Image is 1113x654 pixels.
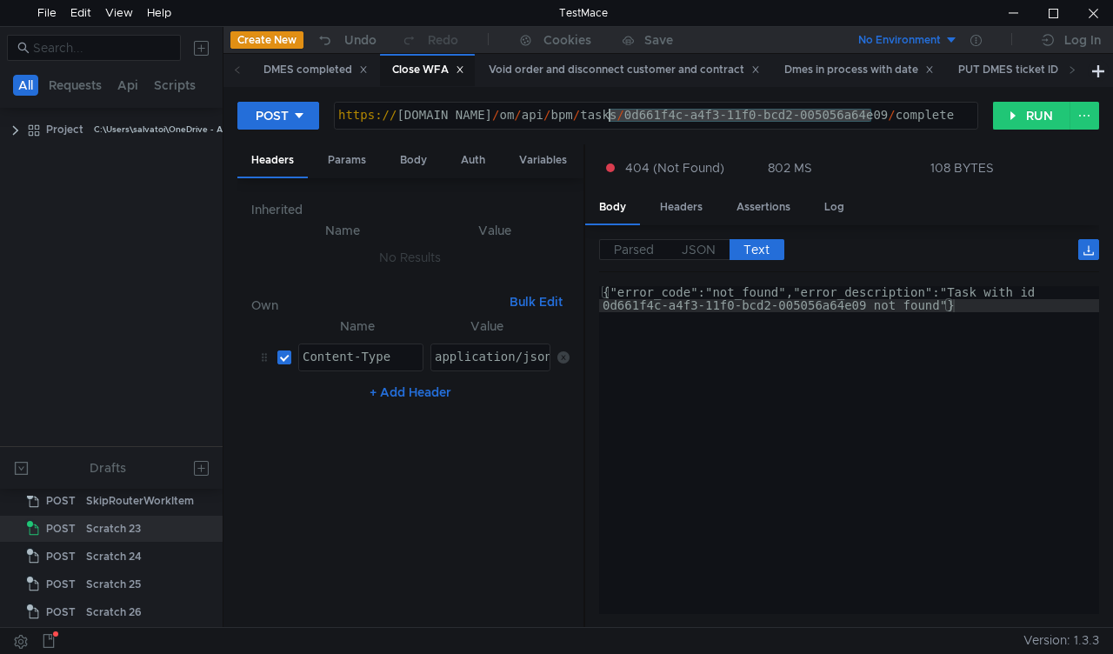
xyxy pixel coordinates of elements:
[543,30,591,50] div: Cookies
[1023,628,1099,653] span: Version: 1.3.3
[428,30,458,50] div: Redo
[291,316,423,337] th: Name
[784,61,934,79] div: Dmes in process with date
[379,250,441,265] nz-embed-empty: No Results
[420,220,570,241] th: Value
[46,571,76,597] span: POST
[993,102,1070,130] button: RUN
[46,544,76,570] span: POST
[43,75,107,96] button: Requests
[86,571,141,597] div: Scratch 25
[810,191,858,224] div: Log
[930,160,994,176] div: 108 BYTES
[46,488,76,514] span: POST
[958,61,1074,79] div: PUT DMES ticket ID
[314,144,380,177] div: Params
[858,32,941,49] div: No Environment
[682,242,716,257] span: JSON
[256,106,289,125] div: POST
[837,26,958,54] button: No Environment
[723,191,804,224] div: Assertions
[423,316,550,337] th: Value
[237,102,319,130] button: POST
[46,516,76,542] span: POST
[386,144,441,177] div: Body
[646,191,716,224] div: Headers
[112,75,143,96] button: Api
[13,75,38,96] button: All
[585,191,640,225] div: Body
[251,295,503,316] h6: Own
[625,158,724,177] span: 404 (Not Found)
[149,75,201,96] button: Scripts
[46,117,83,143] div: Project
[46,599,76,625] span: POST
[489,61,760,79] div: Void order and disconnect customer and contract
[90,457,126,478] div: Drafts
[303,27,389,53] button: Undo
[743,242,770,257] span: Text
[363,382,458,403] button: + Add Header
[614,242,654,257] span: Parsed
[86,599,142,625] div: Scratch 26
[265,220,420,241] th: Name
[94,117,446,143] div: C:\Users\salvatoi\OneDrive - AMDOCS\Backup Folders\Documents\testmace\Project
[86,544,142,570] div: Scratch 24
[237,144,308,178] div: Headers
[505,144,581,177] div: Variables
[1064,30,1101,50] div: Log In
[344,30,377,50] div: Undo
[230,31,303,49] button: Create New
[86,488,194,514] div: SkipRouterWorkItem
[33,38,170,57] input: Search...
[263,61,368,79] div: DMES completed
[644,34,673,46] div: Save
[392,61,464,79] div: Close WFA
[86,516,141,542] div: Scratch 23
[251,199,570,220] h6: Inherited
[447,144,499,177] div: Auth
[389,27,470,53] button: Redo
[768,160,812,176] div: 802 MS
[503,291,570,312] button: Bulk Edit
